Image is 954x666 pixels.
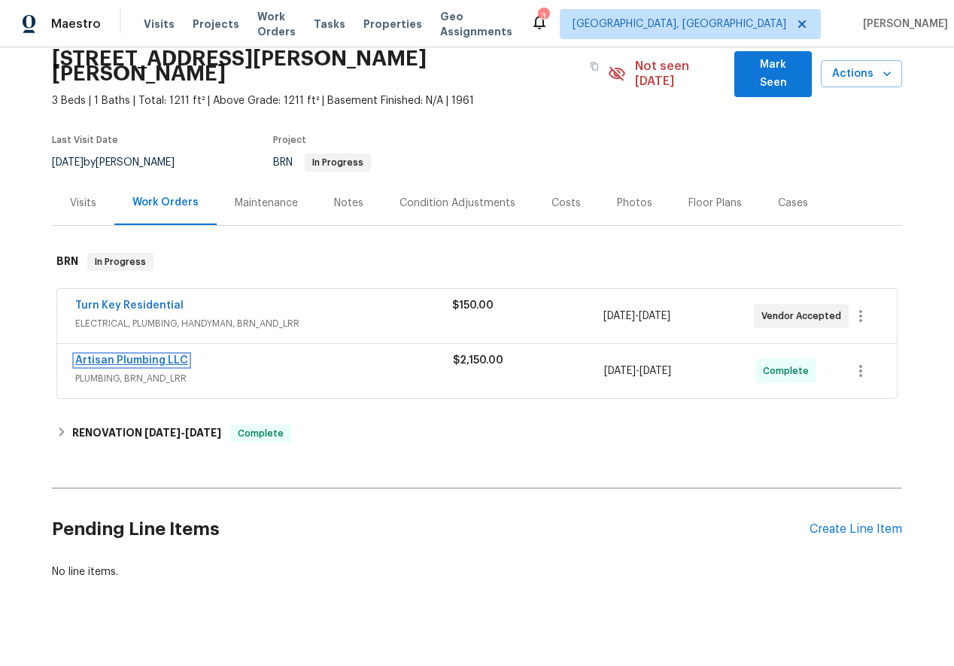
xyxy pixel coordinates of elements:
[185,427,221,438] span: [DATE]
[453,355,503,366] span: $2,150.00
[617,196,652,211] div: Photos
[604,366,636,376] span: [DATE]
[604,363,671,379] span: -
[573,17,786,32] span: [GEOGRAPHIC_DATA], [GEOGRAPHIC_DATA]
[746,56,800,93] span: Mark Seen
[144,427,181,438] span: [DATE]
[603,309,670,324] span: -
[363,17,422,32] span: Properties
[273,135,306,144] span: Project
[306,158,369,167] span: In Progress
[75,300,184,311] a: Turn Key Residential
[538,9,548,24] div: 3
[89,254,152,269] span: In Progress
[763,363,815,379] span: Complete
[273,157,371,168] span: BRN
[52,494,810,564] h2: Pending Line Items
[52,238,902,286] div: BRN In Progress
[70,196,96,211] div: Visits
[440,9,512,39] span: Geo Assignments
[75,371,453,386] span: PLUMBING, BRN_AND_LRR
[778,196,808,211] div: Cases
[144,17,175,32] span: Visits
[235,196,298,211] div: Maintenance
[72,424,221,442] h6: RENOVATION
[52,135,118,144] span: Last Visit Date
[639,311,670,321] span: [DATE]
[132,195,199,210] div: Work Orders
[452,300,494,311] span: $150.00
[52,157,84,168] span: [DATE]
[56,253,78,271] h6: BRN
[75,355,188,366] a: Artisan Plumbing LLC
[761,309,847,324] span: Vendor Accepted
[821,60,902,88] button: Actions
[581,53,608,80] button: Copy Address
[52,93,608,108] span: 3 Beds | 1 Baths | Total: 1211 ft² | Above Grade: 1211 ft² | Basement Finished: N/A | 1961
[640,366,671,376] span: [DATE]
[52,154,193,172] div: by [PERSON_NAME]
[603,311,635,321] span: [DATE]
[635,59,726,89] span: Not seen [DATE]
[144,427,221,438] span: -
[232,426,290,441] span: Complete
[51,17,101,32] span: Maestro
[400,196,515,211] div: Condition Adjustments
[75,316,452,331] span: ELECTRICAL, PLUMBING, HANDYMAN, BRN_AND_LRR
[193,17,239,32] span: Projects
[810,522,902,537] div: Create Line Item
[52,564,902,579] div: No line items.
[334,196,363,211] div: Notes
[857,17,948,32] span: [PERSON_NAME]
[314,19,345,29] span: Tasks
[257,9,296,39] span: Work Orders
[551,196,581,211] div: Costs
[52,51,581,81] h2: [STREET_ADDRESS][PERSON_NAME][PERSON_NAME]
[833,65,890,84] span: Actions
[52,415,902,452] div: RENOVATION [DATE]-[DATE]Complete
[734,51,812,97] button: Mark Seen
[688,196,742,211] div: Floor Plans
